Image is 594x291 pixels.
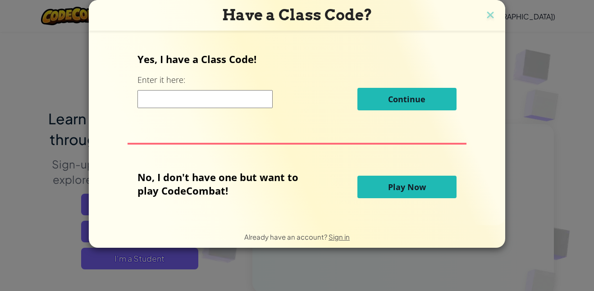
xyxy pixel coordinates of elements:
[222,6,372,24] span: Have a Class Code?
[137,170,312,197] p: No, I don't have one but want to play CodeCombat!
[484,9,496,23] img: close icon
[137,52,456,66] p: Yes, I have a Class Code!
[244,232,329,241] span: Already have an account?
[388,182,426,192] span: Play Now
[329,232,350,241] a: Sign in
[388,94,425,105] span: Continue
[357,176,457,198] button: Play Now
[137,74,185,86] label: Enter it here:
[357,88,457,110] button: Continue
